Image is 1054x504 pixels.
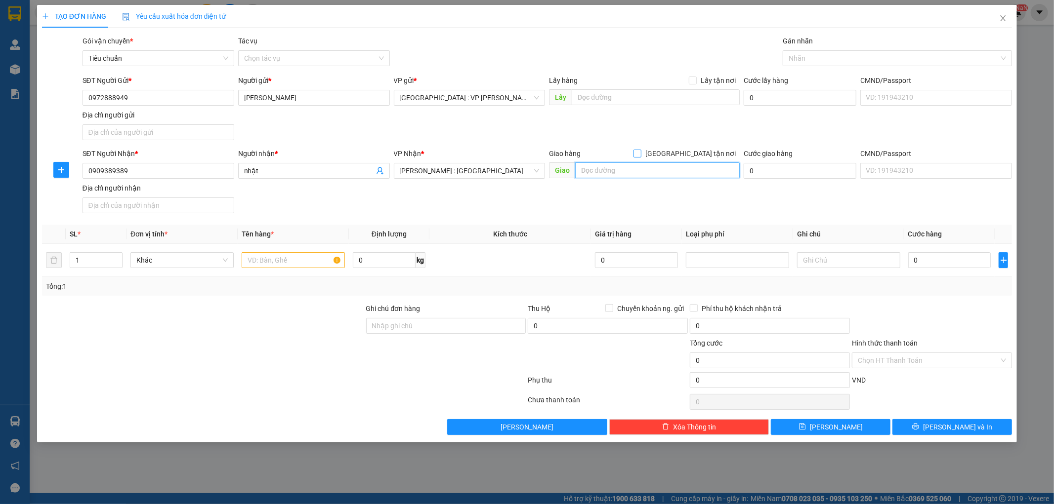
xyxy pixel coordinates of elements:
span: Giao hàng [549,150,581,157]
span: TẠO ĐƠN HÀNG [42,12,106,20]
div: CMND/Passport [860,75,1012,86]
span: close [999,14,1007,22]
span: Hồ Chí Minh : Kho Quận 12 [400,163,540,178]
button: save[PERSON_NAME] [771,419,890,435]
span: Lấy hàng [549,77,578,84]
span: Yêu cầu xuất hóa đơn điện tử [122,12,226,20]
div: Tổng: 1 [46,281,407,292]
span: Định lượng [372,230,407,238]
label: Tác vụ [238,37,258,45]
div: Địa chỉ người nhận [83,183,234,194]
span: Tổng cước [690,339,722,347]
input: Địa chỉ của người nhận [83,197,234,213]
span: Giao [549,162,575,178]
span: user-add [376,167,384,175]
span: Khác [136,253,228,268]
span: VND [852,376,866,384]
span: Lấy tận nơi [697,75,740,86]
button: plus [999,252,1008,268]
label: Cước lấy hàng [744,77,788,84]
th: Loại phụ phí [682,225,793,244]
label: Ghi chú đơn hàng [366,305,421,312]
input: Cước giao hàng [744,163,856,179]
div: CMND/Passport [860,148,1012,159]
span: [PERSON_NAME] [501,422,553,432]
input: Địa chỉ của người gửi [83,124,234,140]
button: plus [53,162,69,178]
div: SĐT Người Gửi [83,75,234,86]
span: printer [912,423,919,431]
span: save [799,423,806,431]
span: [PHONE_NUMBER] [4,21,75,39]
span: Kích thước [493,230,527,238]
span: Phí thu hộ khách nhận trả [698,303,786,314]
button: Close [989,5,1017,33]
div: Phụ thu [527,375,689,392]
label: Hình thức thanh toán [852,339,918,347]
span: Tiêu chuẩn [88,51,228,66]
input: Cước lấy hàng [744,90,856,106]
input: Dọc đường [572,89,740,105]
span: [PERSON_NAME] và In [923,422,992,432]
button: printer[PERSON_NAME] và In [892,419,1012,435]
span: [GEOGRAPHIC_DATA] tận nơi [641,148,740,159]
button: [PERSON_NAME] [447,419,607,435]
img: icon [122,13,130,21]
span: Cước hàng [908,230,942,238]
input: Dọc đường [575,162,740,178]
span: Tên hàng [242,230,274,238]
span: 19:01:37 [DATE] [4,68,62,77]
span: kg [416,252,425,268]
span: Gói vận chuyển [83,37,133,45]
span: delete [662,423,669,431]
span: CÔNG TY TNHH CHUYỂN PHÁT NHANH BẢO AN [78,21,197,39]
label: Cước giao hàng [744,150,793,157]
span: plus [999,256,1008,264]
span: SL [70,230,78,238]
div: Chưa thanh toán [527,394,689,412]
span: [PERSON_NAME] [810,422,863,432]
span: VP Nhận [394,150,422,157]
div: Người nhận [238,148,390,159]
div: Người gửi [238,75,390,86]
input: Ghi Chú [797,252,900,268]
span: plus [54,166,69,174]
span: plus [42,13,49,20]
div: SĐT Người Nhận [83,148,234,159]
span: Lấy [549,89,572,105]
span: Đơn vị tính [130,230,168,238]
span: Thu Hộ [528,305,550,312]
input: VD: Bàn, Ghế [242,252,345,268]
input: Ghi chú đơn hàng [366,318,526,334]
span: Chuyển khoản ng. gửi [613,303,688,314]
span: Mã đơn: VPMD1208250066 [4,53,153,66]
span: Giá trị hàng [595,230,632,238]
input: 0 [595,252,678,268]
strong: PHIẾU DÁN LÊN HÀNG [70,4,200,18]
label: Gán nhãn [783,37,813,45]
span: Xóa Thông tin [673,422,716,432]
button: deleteXóa Thông tin [609,419,769,435]
div: VP gửi [394,75,546,86]
span: Hà Nội : VP Nam Từ Liêm [400,90,540,105]
button: delete [46,252,62,268]
th: Ghi chú [793,225,904,244]
strong: CSKH: [27,21,52,30]
div: Địa chỉ người gửi [83,110,234,120]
